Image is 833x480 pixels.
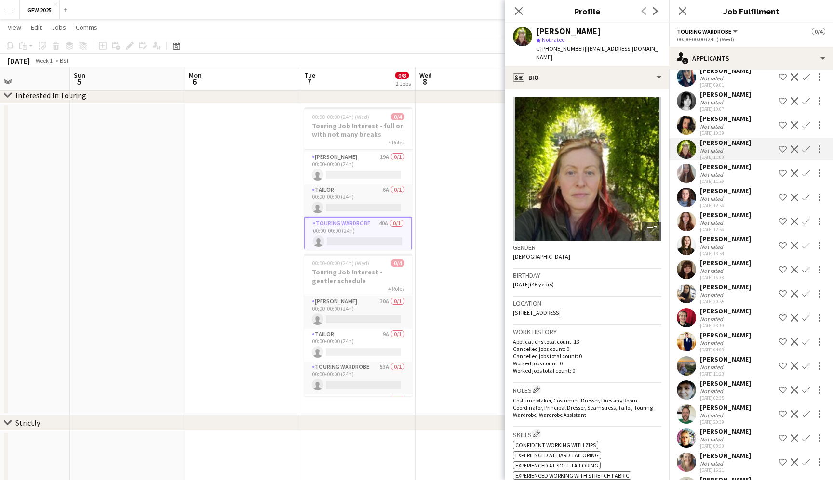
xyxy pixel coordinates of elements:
div: [PERSON_NAME] [700,379,751,388]
app-card-role: Touring Wardrobe40A0/100:00-00:00 (24h) [304,217,412,252]
span: [DATE] (46 years) [513,281,554,288]
div: [DATE] 12:56 [700,226,751,233]
h3: Location [513,299,661,308]
div: [PERSON_NAME] [700,162,751,171]
div: [DATE] 13:54 [700,250,751,257]
a: View [4,21,25,34]
a: Jobs [48,21,70,34]
span: View [8,23,21,32]
div: Not rated [700,75,725,82]
p: Worked jobs count: 0 [513,360,661,367]
div: Not rated [700,243,725,250]
div: [PERSON_NAME] [700,186,751,195]
span: Sun [74,71,85,79]
span: [STREET_ADDRESS] [513,309,561,316]
h3: Birthday [513,271,661,280]
div: [DATE] 20:39 [700,419,751,425]
span: [DEMOGRAPHIC_DATA] [513,253,570,260]
img: Crew avatar or photo [513,97,661,241]
div: [PERSON_NAME] [700,114,751,123]
span: Comms [76,23,97,32]
span: 8 [418,76,432,87]
span: Costume Maker, Costumier, Dresser, Dressing Room Coordinator, Principal Dresser, Seamstress, Tail... [513,397,653,418]
p: Cancelled jobs count: 0 [513,345,661,352]
div: [PERSON_NAME] [700,138,751,147]
div: Not rated [700,195,725,202]
div: Not rated [700,123,725,130]
app-card-role: Tailor6A0/100:00-00:00 (24h) [304,184,412,217]
div: [DATE] 08:30 [700,443,751,449]
div: [DATE] 20:55 [700,298,751,305]
div: Bio [505,66,669,89]
span: 0/4 [391,259,404,267]
div: [DATE] 02:35 [700,395,751,401]
p: Applications total count: 13 [513,338,661,345]
div: Not rated [700,267,725,274]
div: [DATE] 04:08 [700,347,751,353]
app-card-role: Touring Wardrobe53A0/100:00-00:00 (24h) [304,362,412,394]
div: Open photos pop-in [642,222,661,241]
h3: Roles [513,385,661,395]
app-card-role: [PERSON_NAME]30A0/100:00-00:00 (24h) [304,296,412,329]
div: [PERSON_NAME] [700,451,751,460]
h3: Profile [505,5,669,17]
h3: Gender [513,243,661,252]
h3: Work history [513,327,661,336]
div: Not rated [700,99,725,106]
div: BST [60,57,69,64]
h3: Job Fulfilment [669,5,833,17]
span: Wed [419,71,432,79]
div: [PERSON_NAME] [700,66,751,75]
div: Not rated [700,388,725,395]
div: Not rated [700,291,725,298]
a: Edit [27,21,46,34]
div: [PERSON_NAME] [700,403,751,412]
div: Not rated [700,315,725,323]
div: Not rated [700,171,725,178]
span: 00:00-00:00 (24h) (Wed) [312,113,369,120]
span: Week 1 [32,57,56,64]
div: [PERSON_NAME] [700,283,751,291]
button: GFW 2025 [20,0,60,19]
app-card-role: [PERSON_NAME]19A0/100:00-00:00 (24h) [304,152,412,184]
app-job-card: 00:00-00:00 (24h) (Wed)0/4Touring Job Interest - full on with not many breaks4 RolesHead Of Wardr... [304,107,412,250]
span: 00:00-00:00 (24h) (Wed) [312,259,369,267]
span: Experienced working with stretch fabric [515,472,629,479]
div: [PERSON_NAME] [700,90,751,99]
span: Confident working with zips [515,441,596,449]
div: [DATE] 11:59 [700,178,751,184]
div: [DATE] 23:19 [700,323,751,329]
div: [DATE] 12:56 [700,202,751,208]
div: [DATE] 11:00 [700,154,751,160]
span: 0/4 [812,28,825,35]
div: 00:00-00:00 (24h) (Wed) [677,36,825,43]
span: 6 [188,76,202,87]
p: Worked jobs total count: 0 [513,367,661,374]
span: Not rated [542,36,565,43]
button: Touring Wardrobe [677,28,739,35]
span: Experienced at soft tailoring [515,462,598,469]
div: Applicants [669,47,833,70]
span: Touring Wardrobe [677,28,731,35]
div: Not rated [700,219,725,226]
app-job-card: 00:00-00:00 (24h) (Wed)0/4Touring Job Interest - gentler schedule4 Roles[PERSON_NAME]30A0/100:00-... [304,254,412,396]
div: [PERSON_NAME] [700,210,751,219]
div: [DATE] 16:21 [700,467,751,473]
span: Edit [31,23,42,32]
div: [PERSON_NAME] [700,355,751,363]
div: Not rated [700,339,725,347]
div: Not rated [700,436,725,443]
app-card-role: Wardrobe Manager23A0/1 [304,394,412,427]
div: [PERSON_NAME] [700,234,751,243]
div: [PERSON_NAME] [700,427,751,436]
span: Mon [189,71,202,79]
div: [DATE] 11:23 [700,371,751,377]
div: [DATE] 10:39 [700,130,751,136]
span: 0/8 [395,72,409,79]
span: 7 [303,76,315,87]
div: [PERSON_NAME] [536,27,601,36]
div: 2 Jobs [396,80,411,87]
div: [PERSON_NAME] [700,259,751,267]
